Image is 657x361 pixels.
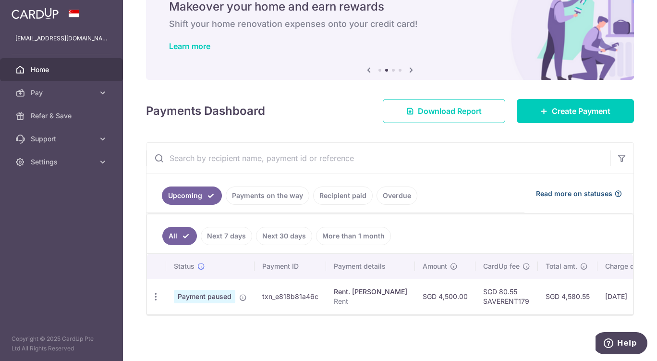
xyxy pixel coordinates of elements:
span: Download Report [418,105,482,117]
p: [EMAIL_ADDRESS][DOMAIN_NAME] [15,34,108,43]
span: Payment paused [174,290,235,303]
td: SGD 4,580.55 [538,279,597,314]
th: Payment ID [255,254,326,279]
a: Payments on the way [226,187,309,205]
span: Amount [423,261,447,271]
a: Read more on statuses [536,189,622,199]
td: SGD 80.55 SAVERENT179 [475,279,538,314]
span: CardUp fee [483,261,520,271]
span: Settings [31,157,94,167]
span: Status [174,261,195,271]
a: All [162,227,197,245]
span: Total amt. [546,261,577,271]
span: Refer & Save [31,111,94,121]
div: Rent. [PERSON_NAME] [334,287,407,297]
a: Learn more [169,41,210,51]
span: Charge date [605,261,645,271]
img: CardUp [12,8,59,19]
th: Payment details [326,254,415,279]
h4: Payments Dashboard [146,102,265,120]
iframe: Opens a widget where you can find more information [596,332,647,356]
span: Read more on statuses [536,189,612,199]
a: Recipient paid [313,187,373,205]
p: Rent [334,297,407,306]
a: Create Payment [517,99,634,123]
a: More than 1 month [316,227,391,245]
span: Support [31,134,94,144]
input: Search by recipient name, payment id or reference [146,143,610,174]
a: Download Report [383,99,505,123]
span: Home [31,65,94,75]
span: Pay [31,88,94,98]
span: Create Payment [552,105,610,117]
a: Upcoming [162,187,222,205]
td: txn_e818b81a46c [255,279,326,314]
td: SGD 4,500.00 [415,279,475,314]
a: Next 7 days [201,227,252,245]
a: Overdue [377,187,417,205]
h6: Shift your home renovation expenses onto your credit card! [169,18,611,30]
a: Next 30 days [256,227,312,245]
